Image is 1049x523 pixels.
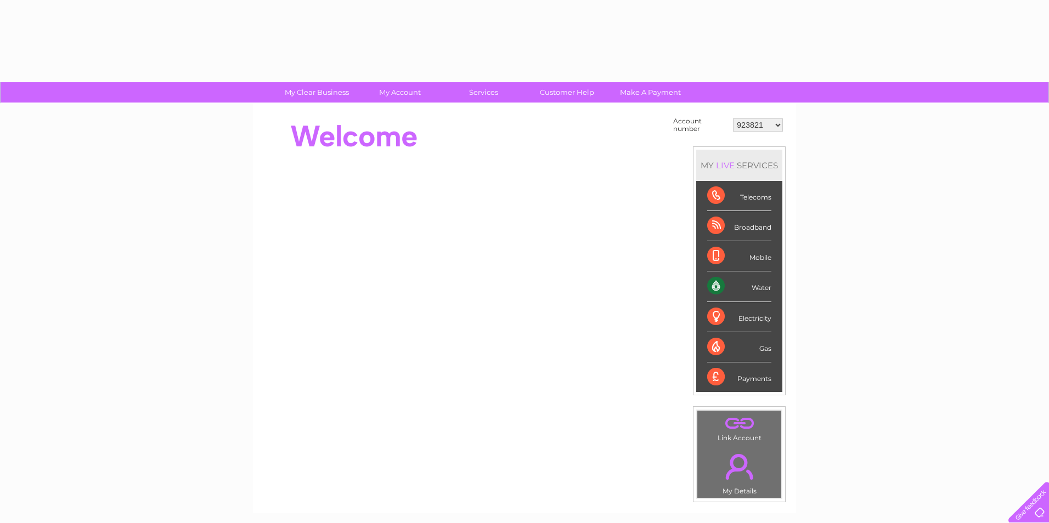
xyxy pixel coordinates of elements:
div: Water [707,271,771,302]
div: Payments [707,362,771,392]
a: My Account [355,82,445,103]
td: My Details [697,445,782,498]
div: Broadband [707,211,771,241]
div: MY SERVICES [696,150,782,181]
a: . [700,413,779,433]
div: Mobile [707,241,771,271]
a: My Clear Business [272,82,362,103]
div: LIVE [714,160,737,170]
a: Customer Help [522,82,612,103]
td: Link Account [697,410,782,445]
td: Account number [670,115,730,135]
a: Make A Payment [605,82,696,103]
div: Gas [707,332,771,362]
div: Electricity [707,302,771,332]
a: Services [438,82,529,103]
div: Telecoms [707,181,771,211]
a: . [700,447,779,486]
